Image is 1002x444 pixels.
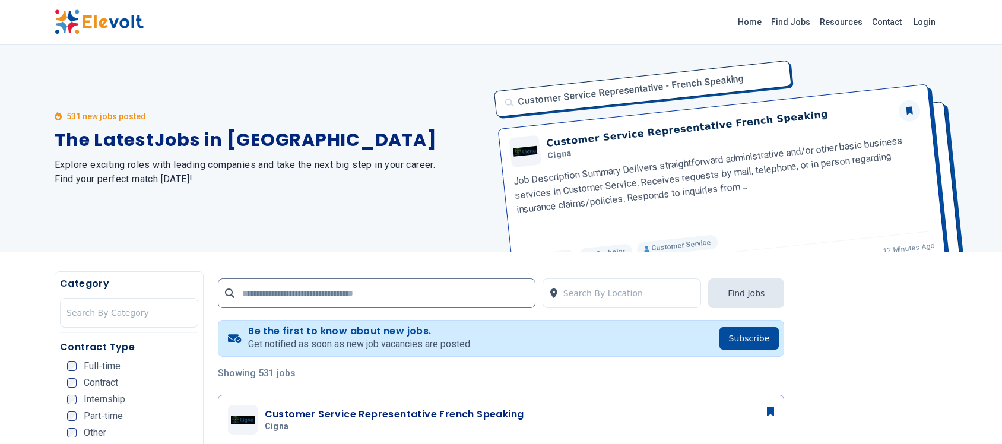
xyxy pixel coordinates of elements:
[55,129,487,151] h1: The Latest Jobs in [GEOGRAPHIC_DATA]
[55,158,487,186] h2: Explore exciting roles with leading companies and take the next big step in your career. Find you...
[67,428,77,437] input: Other
[67,395,77,404] input: Internship
[84,361,121,371] span: Full-time
[248,325,472,337] h4: Be the first to know about new jobs.
[67,361,77,371] input: Full-time
[67,411,77,421] input: Part-time
[84,395,125,404] span: Internship
[719,327,779,350] button: Subscribe
[733,12,766,31] a: Home
[231,416,255,424] img: Cigna
[84,378,118,388] span: Contract
[906,10,943,34] a: Login
[248,337,472,351] p: Get notified as soon as new job vacancies are posted.
[815,12,867,31] a: Resources
[67,378,77,388] input: Contract
[766,12,815,31] a: Find Jobs
[708,278,784,308] button: Find Jobs
[218,366,785,380] p: Showing 531 jobs
[84,428,106,437] span: Other
[265,421,289,432] span: Cigna
[60,277,198,291] h5: Category
[55,9,144,34] img: Elevolt
[265,407,524,421] h3: Customer Service Representative French Speaking
[60,340,198,354] h5: Contract Type
[84,411,123,421] span: Part-time
[66,110,146,122] p: 531 new jobs posted
[867,12,906,31] a: Contact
